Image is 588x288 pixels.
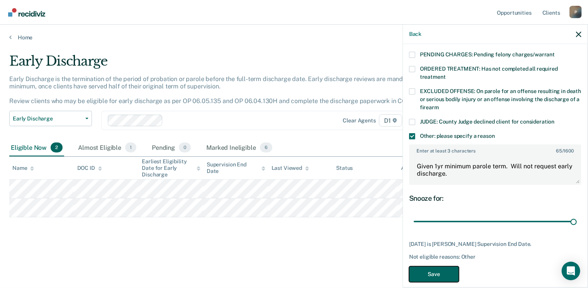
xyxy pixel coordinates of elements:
div: Clear agents [343,117,376,124]
button: Save [409,266,459,282]
div: Snooze for: [409,194,581,203]
span: JUDGE: County Judge declined client for consideration [420,119,555,125]
span: 6 [260,142,272,152]
div: Eligible Now [9,139,64,156]
span: Other: please specify a reason [420,133,495,139]
p: Early Discharge is the termination of the period of probation or parole before the full-term disc... [9,75,425,105]
div: Not eligible reasons: Other [409,254,581,260]
div: Almost Eligible [76,139,138,156]
span: PENDING CHARGES: Pending felony charges/warrant [420,51,555,58]
span: EXCLUDED OFFENSE: On parole for an offense resulting in death or serious bodily injury or an offe... [420,88,581,110]
span: 65 [556,148,562,154]
img: Recidiviz [8,8,45,17]
div: P [569,6,582,18]
span: D1 [379,114,402,127]
div: Early Discharge [9,53,450,75]
label: Enter at least 3 characters [410,145,581,154]
div: DOC ID [77,165,102,171]
div: Last Viewed [272,165,309,171]
div: Pending [150,139,192,156]
span: 2 [51,142,63,152]
div: Status [336,165,353,171]
div: Assigned to [401,165,437,171]
button: Profile dropdown button [569,6,582,18]
div: Name [12,165,34,171]
span: Early Discharge [13,115,82,122]
span: / 1600 [556,148,574,154]
div: Open Intercom Messenger [562,262,580,280]
textarea: Given 1yr minimum parole term. Will not request early discharge. [410,156,581,184]
span: 0 [179,142,191,152]
div: Marked Ineligible [205,139,274,156]
span: 1 [125,142,136,152]
button: Back [409,31,421,37]
span: ORDERED TREATMENT: Has not completed all required treatment [420,66,558,80]
a: Home [9,34,579,41]
div: Earliest Eligibility Date for Early Discharge [142,158,201,178]
div: Supervision End Date [207,161,265,174]
div: [DATE] is [PERSON_NAME] Supervision End Date. [409,241,581,247]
